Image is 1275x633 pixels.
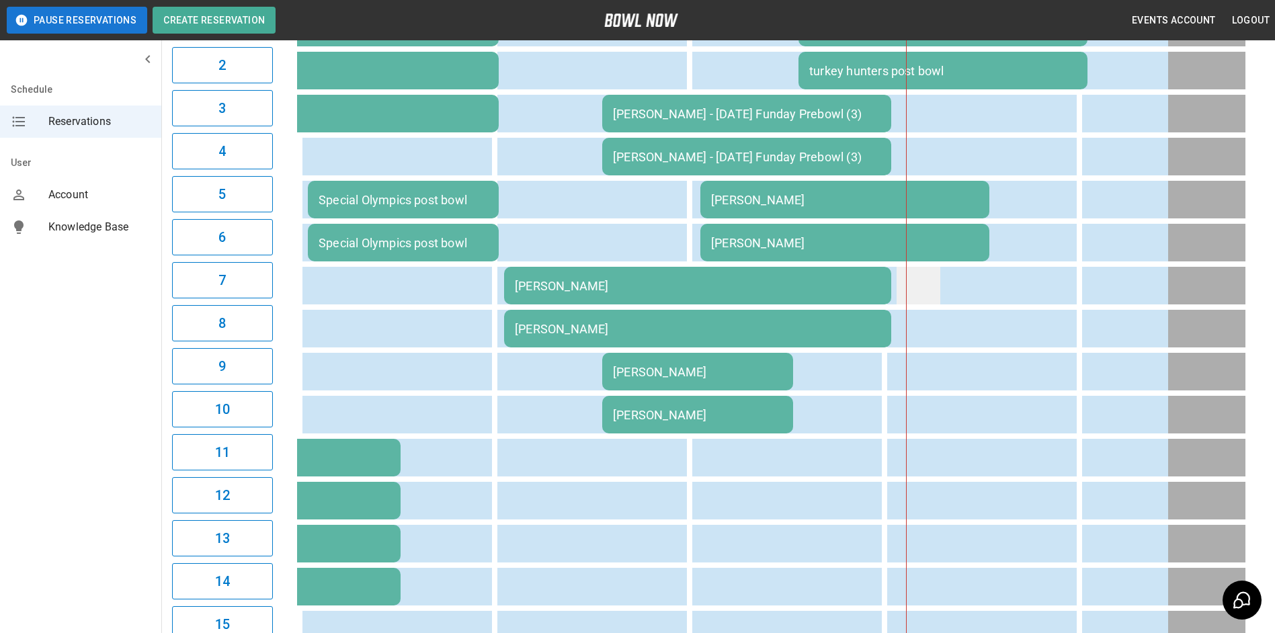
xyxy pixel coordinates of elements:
[218,226,226,248] h6: 6
[172,348,273,384] button: 9
[613,107,880,121] div: [PERSON_NAME] - [DATE] Funday Prebowl (3)
[809,64,1077,78] div: turkey hunters post bowl
[215,571,230,592] h6: 14
[48,187,151,203] span: Account
[172,176,273,212] button: 5
[515,322,880,336] div: [PERSON_NAME]
[319,193,488,207] div: Special Olympics post bowl
[604,13,678,27] img: logo
[515,279,880,293] div: [PERSON_NAME]
[711,236,979,250] div: [PERSON_NAME]
[172,434,273,470] button: 11
[7,7,147,34] button: Pause Reservations
[172,391,273,427] button: 10
[172,90,273,126] button: 3
[613,365,782,379] div: [PERSON_NAME]
[1227,8,1275,33] button: Logout
[48,219,151,235] span: Knowledge Base
[711,193,979,207] div: [PERSON_NAME]
[215,441,230,463] h6: 11
[172,133,273,169] button: 4
[172,563,273,599] button: 14
[218,355,226,377] h6: 9
[172,47,273,83] button: 2
[215,527,230,549] h6: 13
[172,219,273,255] button: 6
[218,269,226,291] h6: 7
[215,398,230,420] h6: 10
[172,305,273,341] button: 8
[319,236,488,250] div: Special Olympics post bowl
[218,54,226,76] h6: 2
[1126,8,1221,33] button: Events Account
[613,408,782,422] div: [PERSON_NAME]
[218,140,226,162] h6: 4
[218,183,226,205] h6: 5
[218,97,226,119] h6: 3
[153,7,276,34] button: Create Reservation
[172,262,273,298] button: 7
[218,312,226,334] h6: 8
[172,477,273,513] button: 12
[48,114,151,130] span: Reservations
[215,484,230,506] h6: 12
[613,150,880,164] div: [PERSON_NAME] - [DATE] Funday Prebowl (3)
[172,520,273,556] button: 13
